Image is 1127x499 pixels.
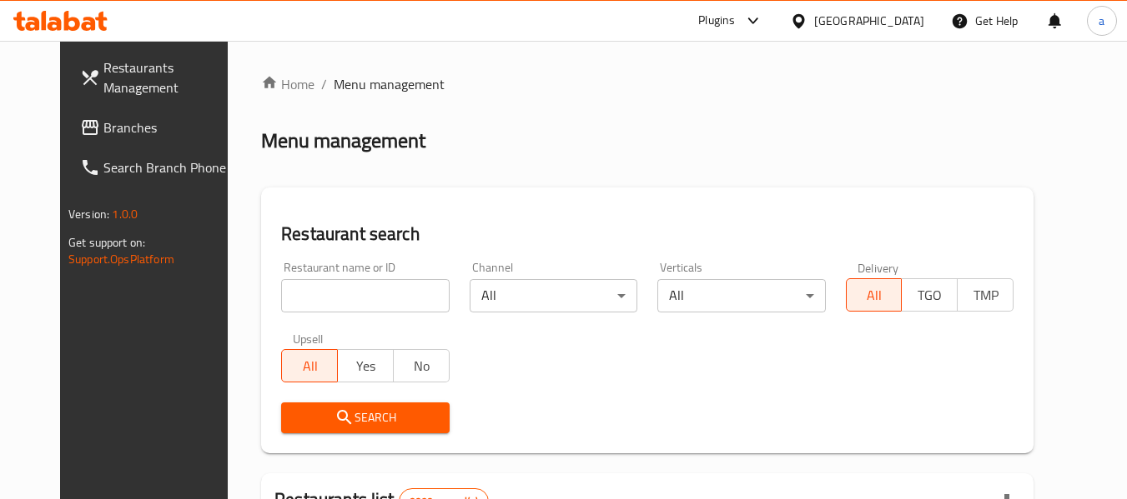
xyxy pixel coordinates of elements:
div: [GEOGRAPHIC_DATA] [814,12,924,30]
span: Version: [68,203,109,225]
a: Restaurants Management [67,47,249,107]
button: TGO [901,278,958,312]
button: TMP [957,278,1014,312]
button: No [393,349,450,382]
span: TMP [964,283,1007,307]
input: Search for restaurant name or ID.. [281,279,449,312]
span: Branches [103,117,235,137]
span: Menu management [334,74,445,94]
span: 1.0.0 [112,203,138,225]
span: a [1099,12,1104,30]
div: Plugins [698,11,735,31]
a: Search Branch Phone [67,147,249,187]
button: All [281,349,338,382]
div: All [657,279,825,312]
h2: Menu management [261,127,425,154]
label: Upsell [293,332,324,344]
span: All [289,354,331,378]
li: / [321,74,327,94]
nav: breadcrumb [261,74,1034,94]
label: Delivery [858,262,899,273]
a: Home [261,74,314,94]
span: Get support on: [68,232,145,253]
span: Search [294,407,435,428]
a: Support.OpsPlatform [68,248,174,270]
h2: Restaurant search [281,222,1014,247]
span: All [853,283,896,307]
span: Restaurants Management [103,57,235,97]
span: TGO [908,283,951,307]
button: Search [281,402,449,433]
button: All [846,278,903,312]
span: No [400,354,443,378]
div: All [470,279,637,312]
span: Search Branch Phone [103,157,235,177]
span: Yes [345,354,387,378]
a: Branches [67,107,249,147]
button: Yes [337,349,394,382]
